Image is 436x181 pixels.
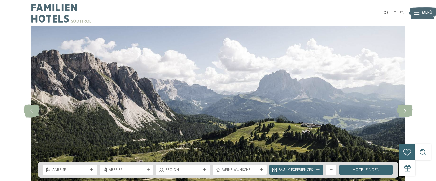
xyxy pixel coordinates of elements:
a: EN [400,11,405,15]
a: DE [383,11,389,15]
span: Abreise [109,168,144,173]
a: Hotel finden [339,165,393,175]
span: Meine Wünsche [222,168,257,173]
span: Region [165,168,201,173]
span: Menü [422,10,432,16]
span: Family Experiences [279,168,314,173]
span: Anreise [52,168,88,173]
a: IT [393,11,396,15]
